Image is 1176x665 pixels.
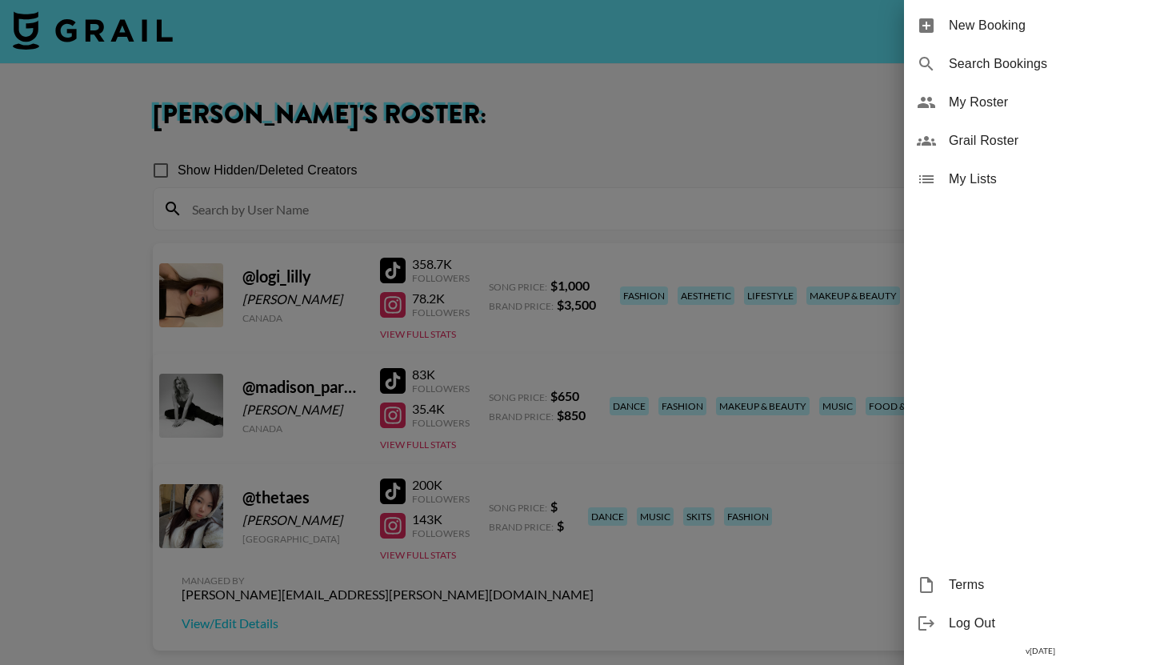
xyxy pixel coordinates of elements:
div: New Booking [904,6,1176,45]
span: My Lists [949,170,1163,189]
div: Search Bookings [904,45,1176,83]
div: My Lists [904,160,1176,198]
span: Log Out [949,614,1163,633]
span: Grail Roster [949,131,1163,150]
div: v [DATE] [904,643,1176,659]
div: Grail Roster [904,122,1176,160]
span: Terms [949,575,1163,595]
span: My Roster [949,93,1163,112]
span: Search Bookings [949,54,1163,74]
div: Log Out [904,604,1176,643]
div: Terms [904,566,1176,604]
span: New Booking [949,16,1163,35]
div: My Roster [904,83,1176,122]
